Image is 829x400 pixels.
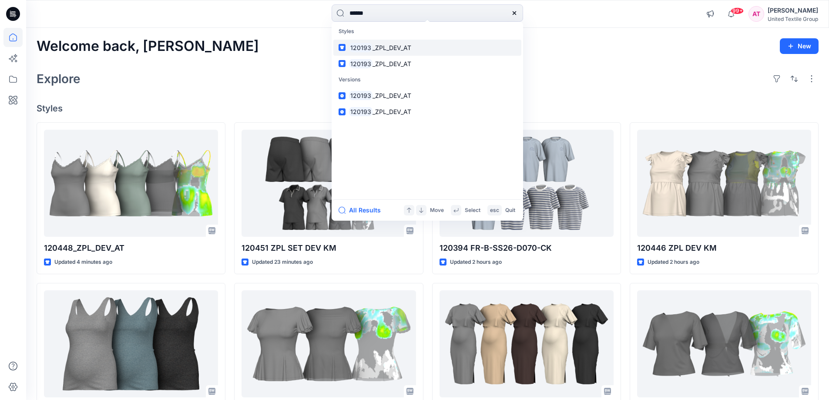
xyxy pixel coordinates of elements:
a: 120446 ZPL DEV KM [637,130,811,237]
p: 120451 ZPL SET DEV KM [242,242,416,254]
a: 120448_ZPL_DEV_AT [44,130,218,237]
mark: 120193 [349,91,373,101]
span: 99+ [731,7,744,14]
a: 120193_ZPL_DEV_AT [333,56,521,72]
h4: Styles [37,103,819,114]
p: Updated 4 minutes ago [54,258,112,267]
p: Updated 2 hours ago [648,258,699,267]
a: 120451 ZPL SET DEV KM [242,130,416,237]
span: _ZPL_DEV_AT [373,44,411,51]
a: 120193_ZPL_DEV_AT [333,104,521,120]
span: _ZPL_DEV_AT [373,92,411,99]
div: United Textile Group [768,16,818,22]
p: Versions [333,72,521,88]
p: Updated 2 hours ago [450,258,502,267]
mark: 120193 [349,59,373,69]
a: 116380_ZPL_PROD_AT [440,290,614,398]
a: 120394 FR-B-SS26-D070-CK [440,130,614,237]
span: _ZPL_DEV_AT [373,60,411,67]
p: Move [430,206,444,215]
a: 120193_ZPL_DEV_AT [333,40,521,56]
a: 120193_ZPL_DEV_AT [333,87,521,104]
a: 120331 ZPL DEV KM [637,290,811,398]
mark: 120193 [349,43,373,53]
button: New [780,38,819,54]
mark: 120193 [349,107,373,117]
p: Select [465,206,480,215]
p: 120394 FR-B-SS26-D070-CK [440,242,614,254]
span: _ZPL_DEV_AT [373,108,411,115]
div: [PERSON_NAME] [768,5,818,16]
button: All Results [339,205,386,215]
h2: Explore [37,72,81,86]
p: 120448_ZPL_DEV_AT [44,242,218,254]
div: AT [748,6,764,22]
h2: Welcome back, [PERSON_NAME] [37,38,259,54]
a: 110350_ZPL_PROD_AT [44,290,218,398]
p: Styles [333,24,521,40]
a: 120323 ZPL DEV KM [242,290,416,398]
p: Quit [505,206,515,215]
p: esc [490,206,499,215]
p: Updated 23 minutes ago [252,258,313,267]
p: 120446 ZPL DEV KM [637,242,811,254]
